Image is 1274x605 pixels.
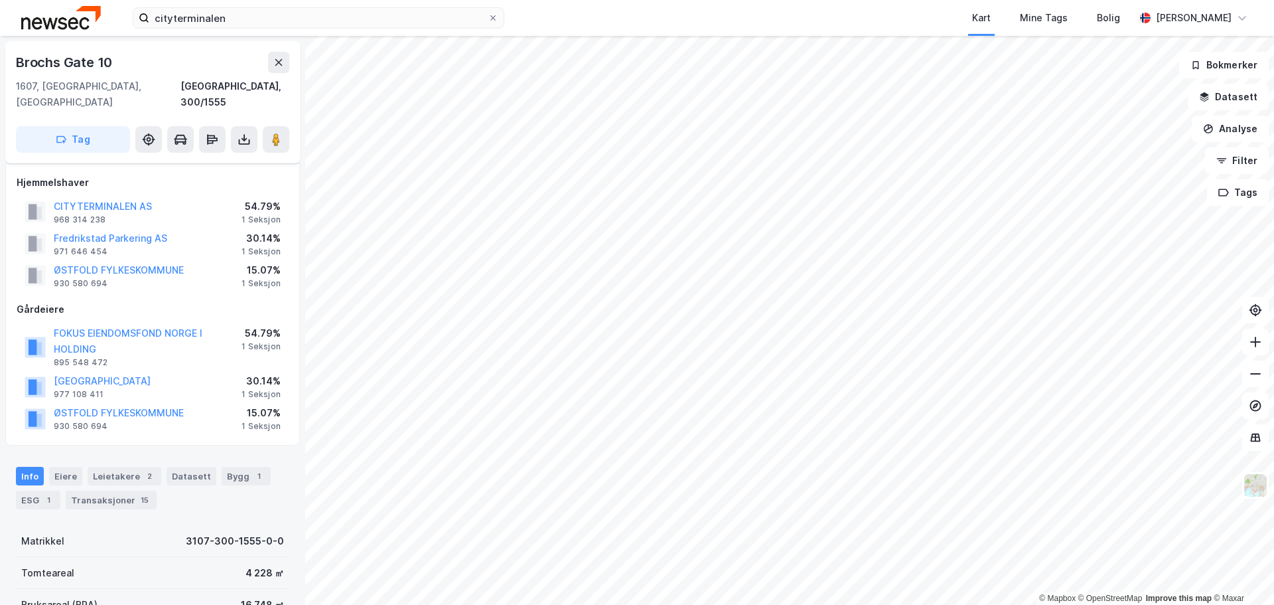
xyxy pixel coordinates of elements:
div: Datasett [167,467,216,485]
div: 1 Seksjon [242,246,281,257]
input: Søk på adresse, matrikkel, gårdeiere, leietakere eller personer [149,8,488,28]
div: 30.14% [242,373,281,389]
button: Filter [1205,147,1269,174]
div: 1 Seksjon [242,278,281,289]
div: Tomteareal [21,565,74,581]
div: [GEOGRAPHIC_DATA], 300/1555 [180,78,289,110]
div: Transaksjoner [66,491,157,509]
div: 15 [138,493,151,507]
div: Bolig [1097,10,1120,26]
div: 1 Seksjon [242,341,281,352]
div: ESG [16,491,60,509]
div: Matrikkel [21,533,64,549]
div: Bygg [222,467,271,485]
div: Eiere [49,467,82,485]
div: 1 Seksjon [242,421,281,432]
div: 1607, [GEOGRAPHIC_DATA], [GEOGRAPHIC_DATA] [16,78,180,110]
div: 30.14% [242,230,281,246]
div: 1 Seksjon [242,215,281,225]
div: Brochs Gate 10 [16,52,115,73]
div: 895 548 472 [54,357,107,368]
button: Tags [1207,179,1269,206]
a: Improve this map [1146,594,1212,603]
div: 54.79% [242,199,281,215]
div: Hjemmelshaver [17,175,289,191]
button: Tag [16,126,130,153]
div: 54.79% [242,325,281,341]
div: 971 646 454 [54,246,107,257]
div: 930 580 694 [54,421,107,432]
button: Bokmerker [1179,52,1269,78]
div: 977 108 411 [54,389,104,400]
img: newsec-logo.f6e21ccffca1b3a03d2d.png [21,6,101,29]
div: [PERSON_NAME] [1156,10,1232,26]
div: 3107-300-1555-0-0 [186,533,284,549]
div: Leietakere [88,467,161,485]
img: Z [1243,473,1268,498]
button: Datasett [1188,84,1269,110]
div: 2 [143,470,156,483]
div: 15.07% [242,262,281,278]
div: Kart [972,10,991,26]
iframe: Chat Widget [1208,541,1274,605]
div: 968 314 238 [54,215,106,225]
div: 1 [42,493,55,507]
div: 1 Seksjon [242,389,281,400]
div: 930 580 694 [54,278,107,289]
div: Gårdeiere [17,302,289,317]
div: 1 [252,470,265,483]
a: Mapbox [1039,594,1076,603]
div: 15.07% [242,405,281,421]
button: Analyse [1192,116,1269,142]
div: Mine Tags [1020,10,1068,26]
div: 4 228 ㎡ [246,565,284,581]
div: Info [16,467,44,485]
a: OpenStreetMap [1078,594,1143,603]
